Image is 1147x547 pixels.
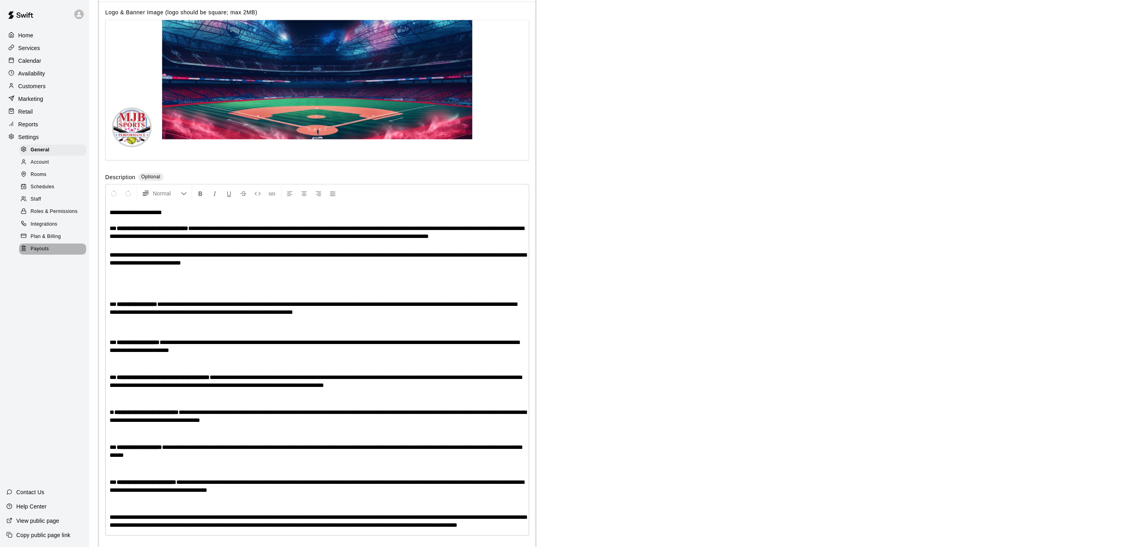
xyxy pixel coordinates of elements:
span: Integrations [31,220,58,228]
a: Home [6,29,83,41]
button: Redo [121,186,135,201]
div: Account [19,157,86,168]
a: Rooms [19,169,89,181]
p: Reports [18,120,38,128]
span: General [31,146,50,154]
a: Integrations [19,218,89,230]
label: Description [105,173,135,182]
p: Help Center [16,503,46,510]
p: Retail [18,108,33,116]
a: Reports [6,118,83,130]
button: Insert Code [251,186,264,201]
a: Services [6,42,83,54]
button: Format Underline [222,186,236,201]
a: Roles & Permissions [19,206,89,218]
span: Account [31,158,49,166]
p: Customers [18,82,46,90]
span: Payouts [31,245,49,253]
p: View public page [16,517,59,525]
a: Account [19,156,89,168]
a: Plan & Billing [19,230,89,243]
button: Right Align [312,186,325,201]
p: Home [18,31,33,39]
div: Plan & Billing [19,231,86,242]
a: Availability [6,68,83,79]
div: Schedules [19,182,86,193]
div: Roles & Permissions [19,206,86,217]
div: Integrations [19,219,86,230]
span: Rooms [31,171,46,179]
button: Format Strikethrough [237,186,250,201]
button: Insert Link [265,186,279,201]
div: Staff [19,194,86,205]
button: Format Italics [208,186,222,201]
a: Staff [19,193,89,206]
span: Roles & Permissions [31,208,77,216]
a: Retail [6,106,83,118]
p: Settings [18,133,39,141]
p: Availability [18,70,45,77]
button: Center Align [297,186,311,201]
span: Staff [31,195,41,203]
button: Left Align [283,186,297,201]
button: Justify Align [326,186,339,201]
a: Customers [6,80,83,92]
button: Format Bold [194,186,207,201]
a: General [19,144,89,156]
p: Contact Us [16,488,44,496]
div: Payouts [19,244,86,255]
a: Payouts [19,243,89,255]
span: Normal [153,189,181,197]
p: Copy public page link [16,531,70,539]
span: Optional [141,174,160,180]
button: Formatting Options [139,186,190,201]
p: Marketing [18,95,43,103]
button: Undo [107,186,121,201]
div: Rooms [19,169,86,180]
span: Plan & Billing [31,233,61,241]
a: Marketing [6,93,83,105]
div: General [19,145,86,156]
p: Calendar [18,57,41,65]
a: Settings [6,131,83,143]
p: Services [18,44,40,52]
a: Calendar [6,55,83,67]
label: Logo & Banner Image (logo should be square; max 2MB) [105,9,257,15]
span: Schedules [31,183,54,191]
a: Schedules [19,181,89,193]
